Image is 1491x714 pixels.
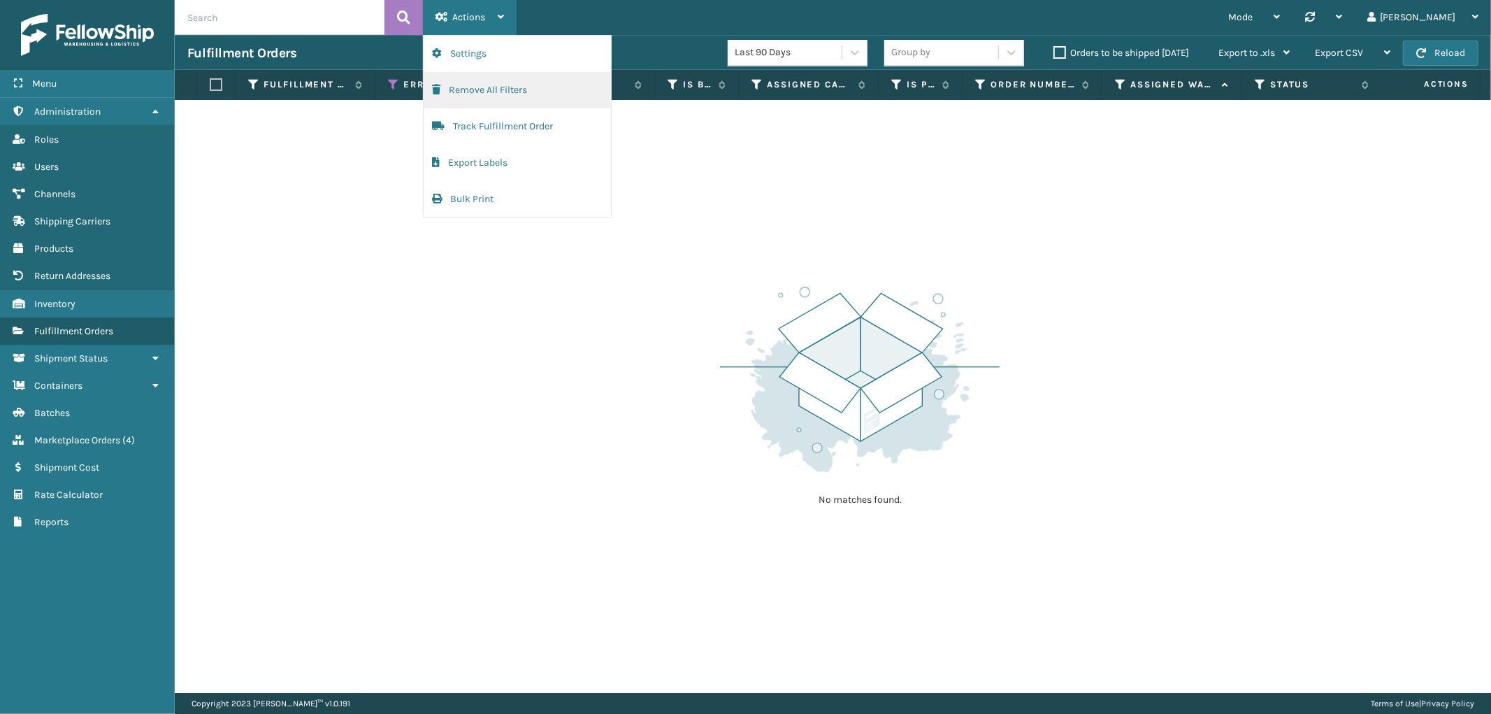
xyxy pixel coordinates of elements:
button: Remove All Filters [424,72,611,108]
a: Terms of Use [1371,699,1419,708]
span: Menu [32,78,57,90]
span: Users [34,161,59,173]
label: Error [403,78,488,91]
span: Fulfillment Orders [34,325,113,337]
label: Assigned Carrier Service [767,78,851,91]
span: Shipment Cost [34,462,99,473]
button: Export Labels [424,145,611,181]
span: Rate Calculator [34,489,103,501]
span: Export to .xls [1218,47,1275,59]
img: logo [21,14,154,56]
span: Products [34,243,73,255]
span: Administration [34,106,101,117]
span: Actions [452,11,485,23]
label: Is Buy Shipping [683,78,712,91]
button: Settings [424,36,611,72]
a: Privacy Policy [1421,699,1474,708]
label: Assigned Warehouse [1130,78,1215,91]
span: Export CSV [1315,47,1363,59]
span: Mode [1228,11,1253,23]
label: Orders to be shipped [DATE] [1053,47,1189,59]
h3: Fulfillment Orders [187,45,296,62]
span: Roles [34,134,59,145]
div: Last 90 Days [735,45,843,60]
span: Batches [34,407,70,419]
button: Bulk Print [424,181,611,217]
span: Return Addresses [34,270,110,282]
span: Reports [34,516,69,528]
span: Actions [1380,73,1477,96]
div: Group by [891,45,930,60]
span: Channels [34,188,75,200]
button: Track Fulfillment Order [424,108,611,145]
label: Status [1270,78,1355,91]
span: ( 4 ) [122,434,135,446]
label: Fulfillment Order Id [264,78,348,91]
span: Containers [34,380,82,392]
span: Shipment Status [34,352,108,364]
label: Is Prime [907,78,935,91]
span: Inventory [34,298,75,310]
button: Reload [1403,41,1478,66]
span: Marketplace Orders [34,434,120,446]
p: Copyright 2023 [PERSON_NAME]™ v 1.0.191 [192,693,350,714]
label: Order Number [991,78,1075,91]
div: | [1371,693,1474,714]
span: Shipping Carriers [34,215,110,227]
